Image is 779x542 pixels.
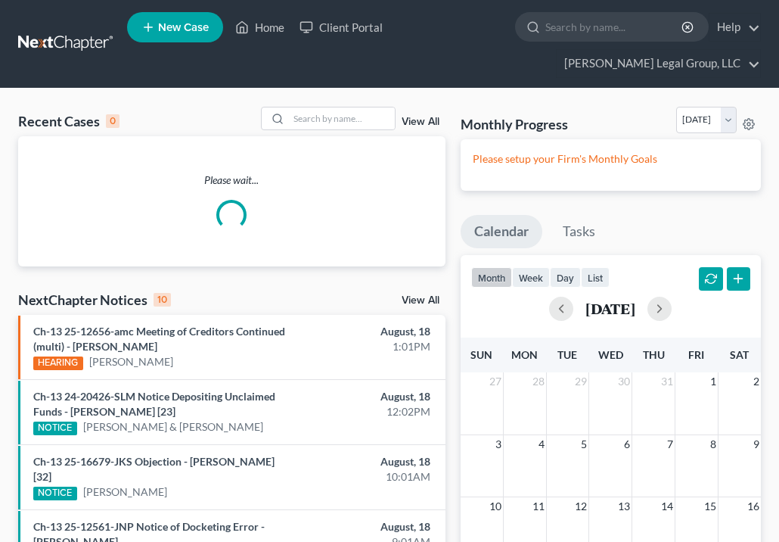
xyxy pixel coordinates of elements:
[308,389,430,404] div: August, 18
[308,404,430,419] div: 12:02PM
[549,215,609,248] a: Tasks
[83,484,167,500] a: [PERSON_NAME]
[573,372,588,391] span: 29
[752,435,761,453] span: 9
[33,487,77,500] div: NOTICE
[643,348,665,361] span: Thu
[292,14,390,41] a: Client Portal
[746,497,761,516] span: 16
[666,435,675,453] span: 7
[709,14,760,41] a: Help
[289,107,395,129] input: Search by name...
[402,295,439,306] a: View All
[461,115,568,133] h3: Monthly Progress
[488,497,503,516] span: 10
[488,372,503,391] span: 27
[703,497,718,516] span: 15
[33,357,83,370] div: HEARING
[471,267,512,288] button: month
[512,267,550,288] button: week
[228,14,292,41] a: Home
[616,372,632,391] span: 30
[154,293,171,307] div: 10
[308,469,430,484] div: 10:01AM
[402,117,439,127] a: View All
[308,454,430,469] div: August, 18
[581,267,610,288] button: list
[470,348,492,361] span: Sun
[18,112,119,130] div: Recent Cases
[494,435,503,453] span: 3
[688,348,704,361] span: Fri
[557,348,577,361] span: Tue
[33,325,285,353] a: Ch-13 25-12656-amc Meeting of Creditors Continued (multi) - [PERSON_NAME]
[585,301,635,316] h2: [DATE]
[557,50,760,77] a: [PERSON_NAME] Legal Group, LLC
[33,422,77,435] div: NOTICE
[531,372,546,391] span: 28
[709,372,718,391] span: 1
[537,435,546,453] span: 4
[18,173,445,188] p: Please wait...
[598,348,623,361] span: Wed
[106,114,119,128] div: 0
[33,390,275,418] a: Ch-13 24-20426-SLM Notice Depositing Unclaimed Funds - [PERSON_NAME] [23]
[511,348,538,361] span: Mon
[730,348,749,361] span: Sat
[308,324,430,339] div: August, 18
[461,215,542,248] a: Calendar
[709,435,718,453] span: 8
[752,372,761,391] span: 2
[579,435,588,453] span: 5
[18,291,171,309] div: NextChapter Notices
[308,519,430,534] div: August, 18
[573,497,588,516] span: 12
[308,339,430,354] div: 1:01PM
[158,22,209,33] span: New Case
[660,372,675,391] span: 31
[89,354,173,369] a: [PERSON_NAME]
[660,497,675,516] span: 14
[622,435,632,453] span: 6
[473,151,750,167] p: Please setup your Firm's Monthly Goals
[531,497,546,516] span: 11
[83,419,263,435] a: [PERSON_NAME] & [PERSON_NAME]
[550,267,581,288] button: day
[545,13,684,41] input: Search by name...
[33,455,275,483] a: Ch-13 25-16679-JKS Objection - [PERSON_NAME] [32]
[616,497,632,516] span: 13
